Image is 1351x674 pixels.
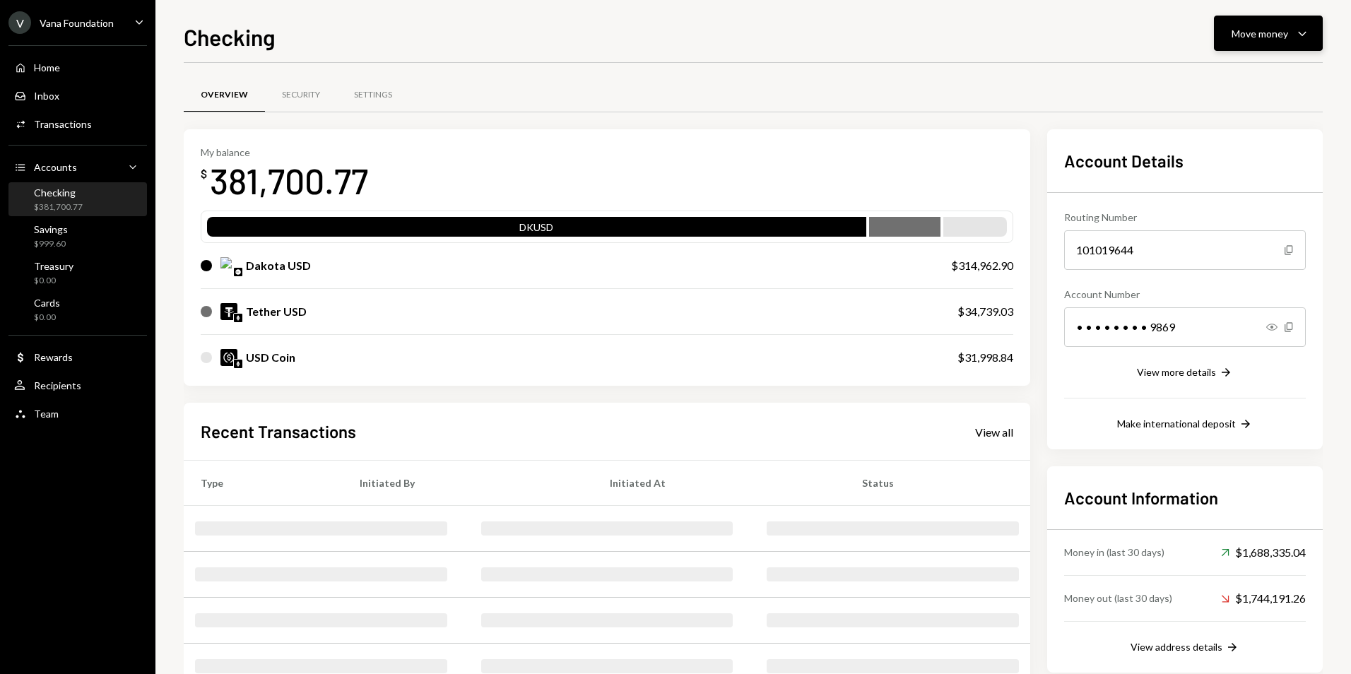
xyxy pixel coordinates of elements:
div: Team [34,408,59,420]
div: 381,700.77 [210,158,368,203]
div: Routing Number [1064,210,1306,225]
a: View all [975,424,1013,439]
div: Rewards [34,351,73,363]
th: Initiated By [343,461,593,506]
a: Security [265,77,337,113]
div: Tether USD [246,303,307,320]
div: $34,739.03 [957,303,1013,320]
div: Overview [201,89,248,101]
div: View address details [1131,641,1222,653]
button: Make international deposit [1117,417,1253,432]
th: Initiated At [593,461,845,506]
img: DKUSD [220,257,237,274]
div: Home [34,61,60,73]
div: 101019644 [1064,230,1306,270]
div: View more details [1137,366,1216,378]
div: My balance [201,146,368,158]
div: USD Coin [246,349,295,366]
a: Cards$0.00 [8,292,147,326]
a: Team [8,401,147,426]
h2: Account Information [1064,486,1306,509]
h2: Account Details [1064,149,1306,172]
a: Inbox [8,83,147,108]
a: Home [8,54,147,80]
div: $1,744,191.26 [1221,590,1306,607]
div: $381,700.77 [34,201,83,213]
div: Recipients [34,379,81,391]
div: Dakota USD [246,257,311,274]
img: base-mainnet [234,268,242,276]
div: Treasury [34,260,73,272]
th: Type [184,461,343,506]
img: USDC [220,349,237,366]
a: Overview [184,77,265,113]
div: Savings [34,223,68,235]
div: Accounts [34,161,77,173]
button: View address details [1131,640,1239,656]
div: $ [201,167,207,181]
a: Settings [337,77,409,113]
div: Cards [34,297,60,309]
button: Move money [1214,16,1323,51]
h1: Checking [184,23,276,51]
div: $31,998.84 [957,349,1013,366]
div: View all [975,425,1013,439]
div: Make international deposit [1117,418,1236,430]
div: Settings [354,89,392,101]
div: Money out (last 30 days) [1064,591,1172,605]
a: Savings$999.60 [8,219,147,253]
div: Security [282,89,320,101]
div: $999.60 [34,238,68,250]
div: Checking [34,187,83,199]
a: Recipients [8,372,147,398]
div: Money in (last 30 days) [1064,545,1164,560]
button: View more details [1137,365,1233,381]
div: Transactions [34,118,92,130]
div: Move money [1232,26,1288,41]
a: Checking$381,700.77 [8,182,147,216]
a: Treasury$0.00 [8,256,147,290]
div: $1,688,335.04 [1221,544,1306,561]
div: • • • • • • • • 9869 [1064,307,1306,347]
img: ethereum-mainnet [234,314,242,322]
h2: Recent Transactions [201,420,356,443]
div: DKUSD [207,220,866,240]
div: V [8,11,31,34]
div: $0.00 [34,312,60,324]
div: $0.00 [34,275,73,287]
div: Account Number [1064,287,1306,302]
th: Status [845,461,1030,506]
a: Rewards [8,344,147,369]
img: USDT [220,303,237,320]
div: Inbox [34,90,59,102]
a: Accounts [8,154,147,179]
div: Vana Foundation [40,17,114,29]
div: $314,962.90 [951,257,1013,274]
a: Transactions [8,111,147,136]
img: ethereum-mainnet [234,360,242,368]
